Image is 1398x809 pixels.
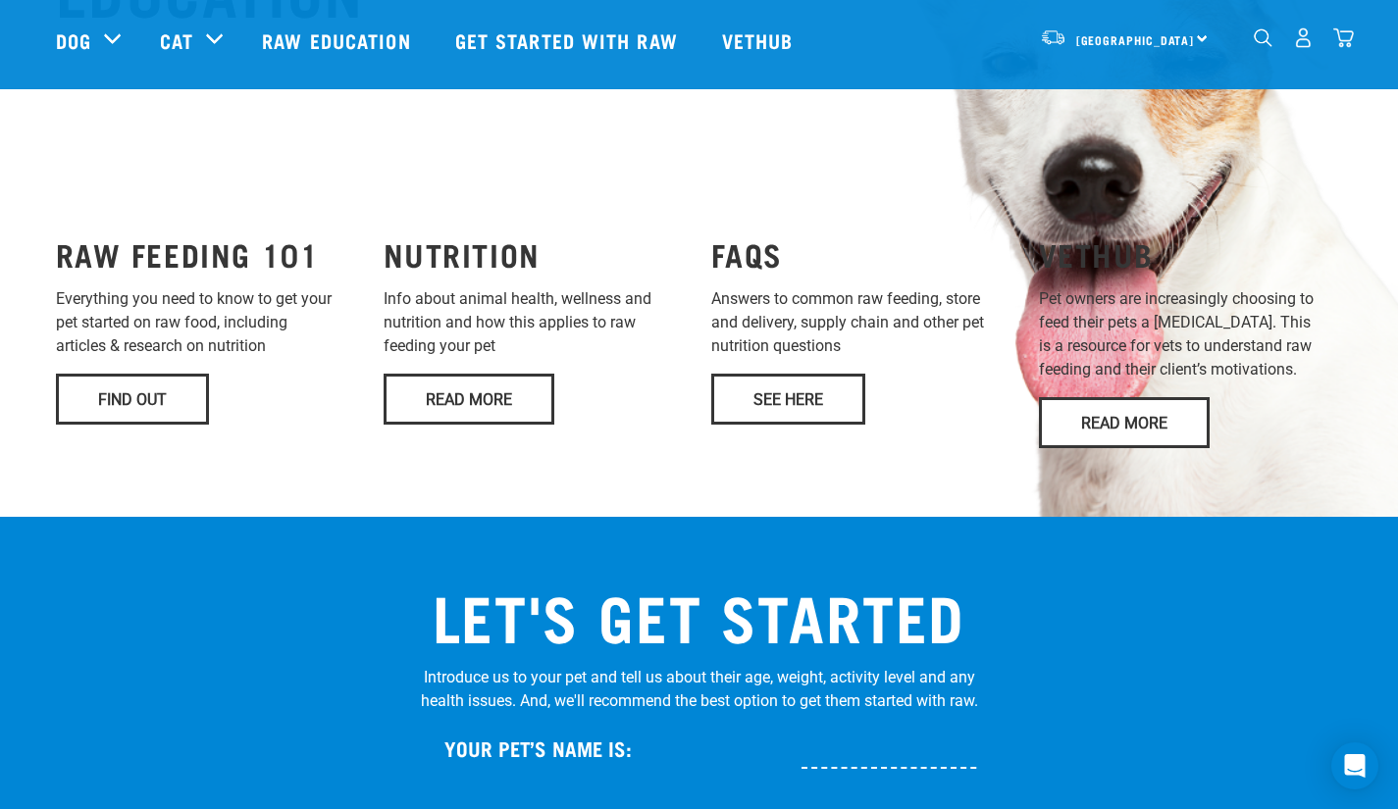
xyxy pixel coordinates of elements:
img: home-icon@2x.png [1333,27,1354,48]
p: Everything you need to know to get your pet started on raw food, including articles & research on... [56,287,360,358]
a: Dog [56,25,91,55]
p: Info about animal health, wellness and nutrition and how this applies to raw feeding your pet [384,287,688,358]
img: home-icon-1@2x.png [1254,28,1272,47]
div: Open Intercom Messenger [1331,742,1378,789]
a: Raw Education [242,1,435,79]
p: Answers to common raw feeding, store and delivery, supply chain and other pet nutrition questions [711,287,1015,358]
a: Get started with Raw [436,1,702,79]
a: See Here [711,374,865,425]
p: Pet owners are increasingly choosing to feed their pets a [MEDICAL_DATA]. This is a resource for ... [1039,287,1343,381]
h2: LET'S GET STARTED [421,580,978,650]
a: Read More [1039,397,1210,448]
a: Read More [384,374,554,425]
h3: FAQS [711,236,1015,272]
p: Introduce us to your pet and tell us about their age, weight, activity level and any health issue... [421,666,978,713]
h3: VETHUB [1039,236,1343,272]
h3: NUTRITION [384,236,688,272]
img: user.png [1293,27,1314,48]
a: Cat [160,25,193,55]
h4: Your Pet’s name is: [444,736,632,759]
a: Find Out [56,374,209,425]
a: Vethub [702,1,818,79]
span: [GEOGRAPHIC_DATA] [1076,36,1195,43]
h3: RAW FEEDING 101 [56,236,360,272]
img: van-moving.png [1040,28,1066,46]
